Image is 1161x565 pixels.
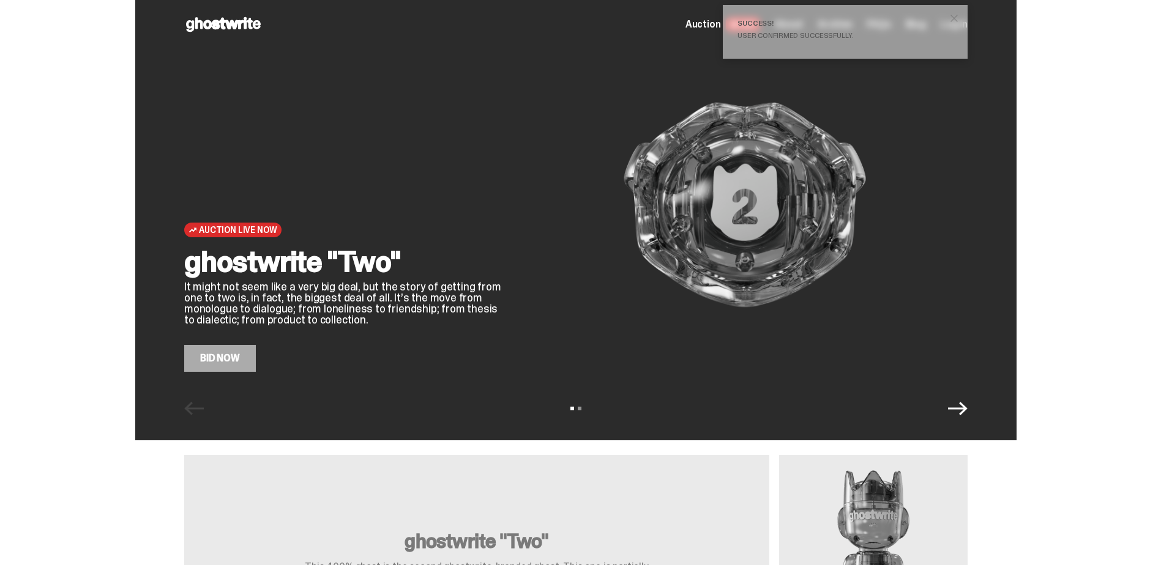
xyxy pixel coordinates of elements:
[184,247,502,276] h2: ghostwrite "Two"
[199,225,277,235] span: Auction Live Now
[943,7,965,29] button: close
[184,281,502,325] p: It might not seem like a very big deal, but the story of getting from one to two is, in fact, the...
[737,20,943,27] div: Success!
[281,531,673,551] h3: ghostwrite "Two"
[570,407,574,410] button: View slide 1
[522,38,968,372] img: ghostwrite "Two"
[948,399,968,418] button: Next
[685,17,760,32] a: Auction LIVE
[578,407,581,410] button: View slide 2
[184,345,256,372] a: Bid Now
[737,32,943,39] div: User confirmed successfully.
[685,20,721,29] span: Auction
